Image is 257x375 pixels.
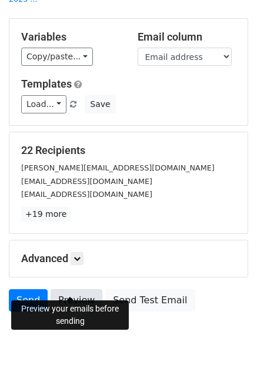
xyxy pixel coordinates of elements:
small: [EMAIL_ADDRESS][DOMAIN_NAME] [21,190,152,199]
a: Send [9,289,48,312]
h5: 22 Recipients [21,144,236,157]
a: Preview [51,289,102,312]
button: Save [85,95,115,113]
h5: Variables [21,31,120,43]
a: Send Test Email [105,289,195,312]
a: Load... [21,95,66,113]
a: Copy/paste... [21,48,93,66]
div: Preview your emails before sending [11,300,129,330]
small: [EMAIL_ADDRESS][DOMAIN_NAME] [21,177,152,186]
a: Templates [21,78,72,90]
h5: Email column [138,31,236,43]
h5: Advanced [21,252,236,265]
small: [PERSON_NAME][EMAIL_ADDRESS][DOMAIN_NAME] [21,163,215,172]
a: +19 more [21,207,71,222]
iframe: Chat Widget [198,319,257,375]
